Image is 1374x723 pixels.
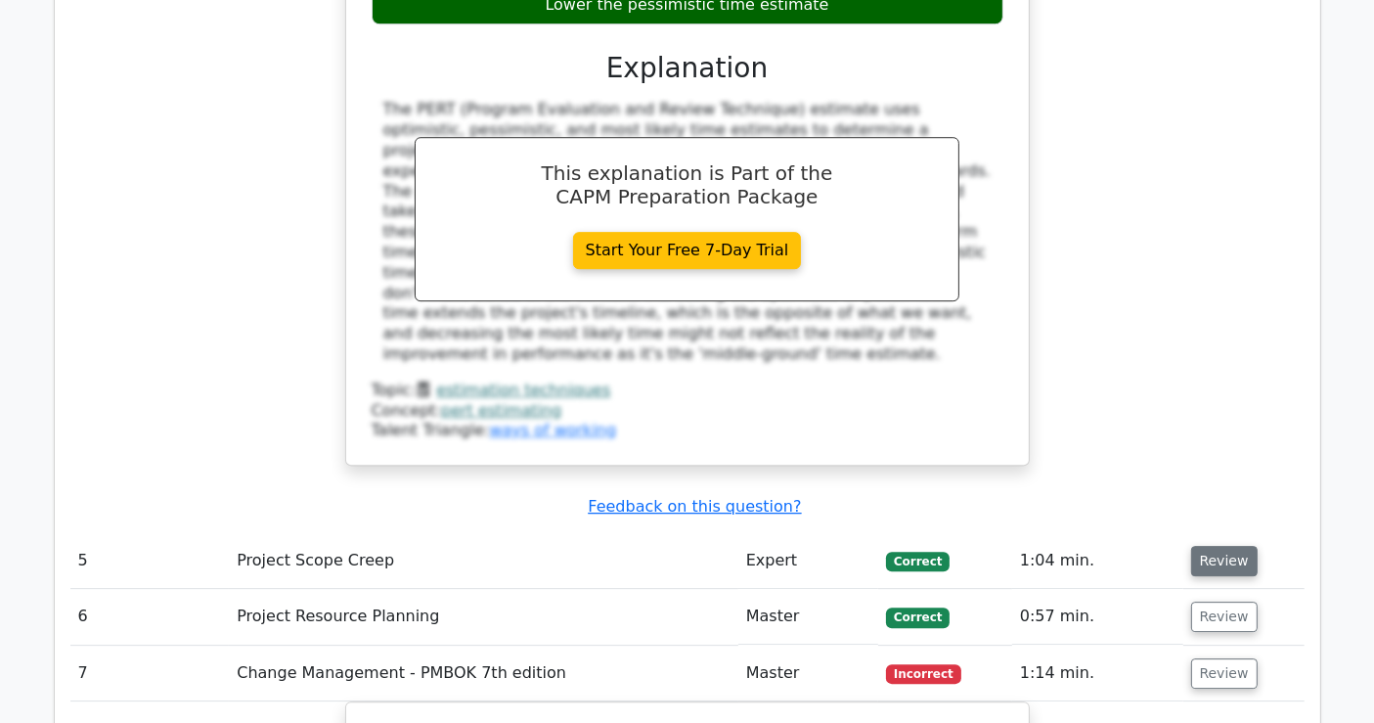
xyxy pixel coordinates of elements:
td: 5 [70,533,230,589]
div: Talent Triangle: [372,381,1003,441]
a: Start Your Free 7-Day Trial [573,232,802,269]
div: The PERT (Program Evaluation and Review Technique) estimate uses optimistic, pessimistic, and mos... [383,100,992,364]
div: Concept: [372,401,1003,422]
td: 0:57 min. [1012,589,1183,645]
span: Correct [886,608,950,627]
div: Topic: [372,381,1003,401]
td: 1:04 min. [1012,533,1183,589]
td: Master [738,589,878,645]
span: Incorrect [886,664,961,684]
button: Review [1191,658,1258,689]
td: Expert [738,533,878,589]
a: estimation techniques [436,381,610,399]
h3: Explanation [383,52,992,85]
button: Review [1191,602,1258,632]
td: 1:14 min. [1012,646,1183,701]
td: Project Scope Creep [229,533,738,589]
td: Project Resource Planning [229,589,738,645]
td: Change Management - PMBOK 7th edition [229,646,738,701]
td: 7 [70,646,230,701]
td: 6 [70,589,230,645]
td: Master [738,646,878,701]
a: Feedback on this question? [588,497,801,516]
a: ways of working [489,421,616,439]
button: Review [1191,546,1258,576]
a: pert estimating [441,401,561,420]
span: Correct [886,552,950,571]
